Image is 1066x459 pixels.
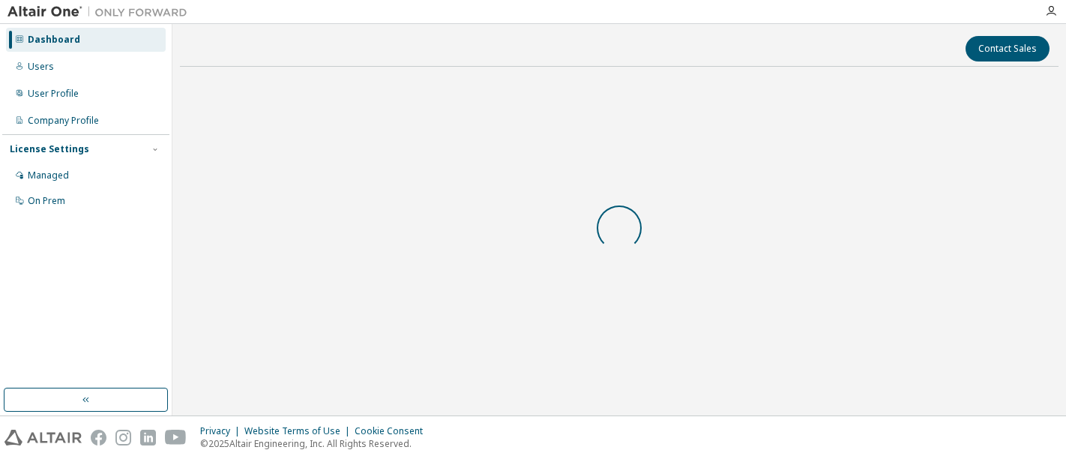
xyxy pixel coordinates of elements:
[7,4,195,19] img: Altair One
[91,430,106,445] img: facebook.svg
[200,437,432,450] p: © 2025 Altair Engineering, Inc. All Rights Reserved.
[28,88,79,100] div: User Profile
[28,61,54,73] div: Users
[200,425,244,437] div: Privacy
[28,195,65,207] div: On Prem
[28,34,80,46] div: Dashboard
[140,430,156,445] img: linkedin.svg
[10,143,89,155] div: License Settings
[4,430,82,445] img: altair_logo.svg
[355,425,432,437] div: Cookie Consent
[966,36,1050,61] button: Contact Sales
[28,115,99,127] div: Company Profile
[244,425,355,437] div: Website Terms of Use
[115,430,131,445] img: instagram.svg
[28,169,69,181] div: Managed
[165,430,187,445] img: youtube.svg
